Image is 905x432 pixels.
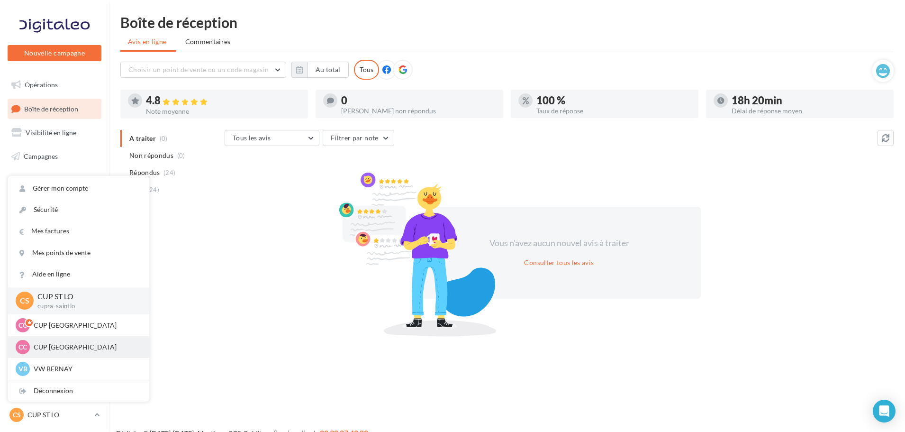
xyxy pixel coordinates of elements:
[26,129,76,137] span: Visibilité en ligne
[177,152,185,159] span: (0)
[18,364,27,374] span: VB
[6,99,103,119] a: Boîte de réception
[24,152,58,160] span: Campagnes
[6,241,103,269] a: PLV et print personnalisable
[341,95,496,106] div: 0
[520,257,597,268] button: Consulter tous les avis
[6,193,103,213] a: Médiathèque
[120,15,894,29] div: Boîte de réception
[24,104,78,112] span: Boîte de réception
[8,380,149,402] div: Déconnexion
[18,342,27,352] span: CC
[478,237,641,249] div: Vous n'avez aucun nouvel avis à traiter
[8,264,149,285] a: Aide en ligne
[291,62,349,78] button: Au total
[354,60,379,80] div: Tous
[536,95,691,106] div: 100 %
[185,37,231,46] span: Commentaires
[37,291,134,302] p: CUP ST LO
[8,242,149,264] a: Mes points de vente
[20,295,29,306] span: CS
[536,108,691,114] div: Taux de réponse
[163,169,175,176] span: (24)
[18,321,27,330] span: CC
[147,186,159,193] span: (24)
[27,410,90,420] p: CUP ST LO
[34,342,138,352] p: CUP [GEOGRAPHIC_DATA]
[732,108,886,114] div: Délai de réponse moyen
[8,199,149,221] a: Sécurité
[34,364,138,374] p: VW BERNAY
[8,178,149,199] a: Gérer mon compte
[6,217,103,237] a: Calendrier
[8,406,101,424] a: CS CUP ST LO
[13,410,21,420] span: CS
[308,62,349,78] button: Au total
[8,221,149,242] a: Mes factures
[146,108,300,115] div: Note moyenne
[233,134,271,142] span: Tous les avis
[873,400,896,423] div: Open Intercom Messenger
[25,81,58,89] span: Opérations
[34,321,138,330] p: CUP [GEOGRAPHIC_DATA]
[37,302,134,311] p: cupra-saintlo
[6,170,103,190] a: Contacts
[225,130,319,146] button: Tous les avis
[6,75,103,95] a: Opérations
[6,272,103,300] a: Campagnes DataOnDemand
[6,147,103,166] a: Campagnes
[129,168,160,177] span: Répondus
[128,65,269,74] span: Choisir un point de vente ou un code magasin
[6,123,103,143] a: Visibilité en ligne
[323,130,394,146] button: Filtrer par note
[129,151,173,160] span: Non répondus
[120,62,286,78] button: Choisir un point de vente ou un code magasin
[8,45,101,61] button: Nouvelle campagne
[732,95,886,106] div: 18h 20min
[146,95,300,106] div: 4.8
[341,108,496,114] div: [PERSON_NAME] non répondus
